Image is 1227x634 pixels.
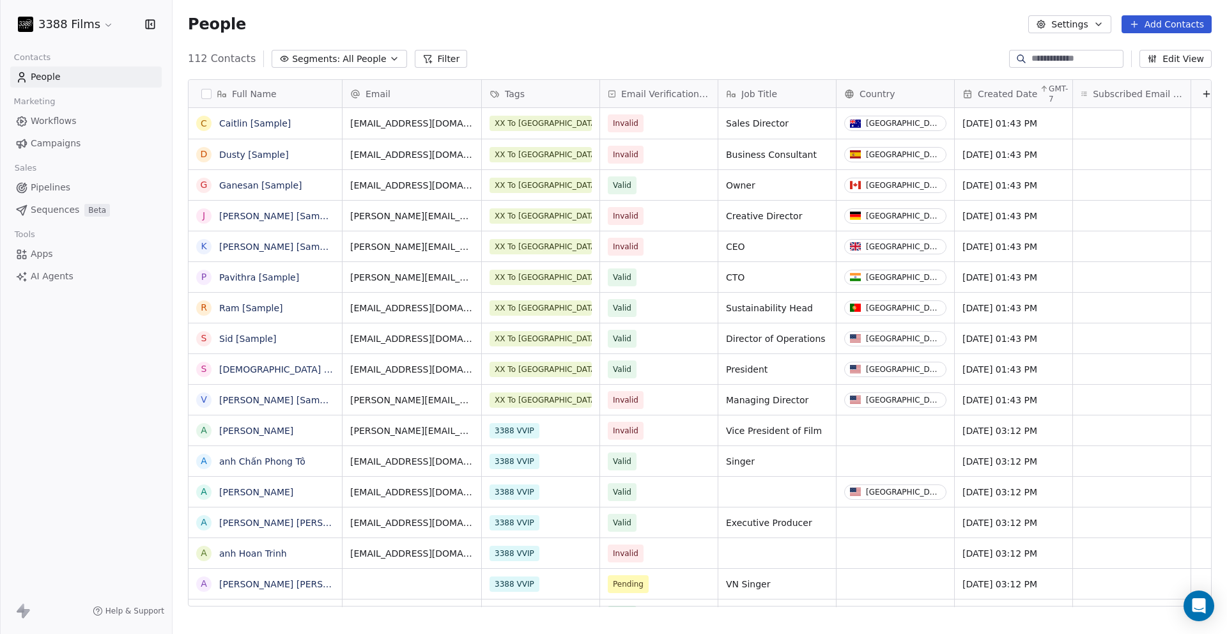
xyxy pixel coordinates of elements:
div: [GEOGRAPHIC_DATA] [866,242,941,251]
span: Email [366,88,390,100]
a: [PERSON_NAME] [PERSON_NAME] [219,579,371,589]
img: 3388Films_Logo_White.jpg [18,17,33,32]
span: Vice President of Film [726,424,828,437]
a: [PERSON_NAME] [Sample] [219,242,337,252]
div: Country [837,80,954,107]
span: Help & Support [105,606,164,616]
a: anh Hoan Trinh [219,548,287,559]
a: Apps [10,244,162,265]
div: [GEOGRAPHIC_DATA] [866,334,941,343]
span: Valid [613,363,631,376]
span: [PERSON_NAME][EMAIL_ADDRESS][DOMAIN_NAME] [350,424,474,437]
a: Caitlin [Sample] [219,118,291,128]
span: [EMAIL_ADDRESS][DOMAIN_NAME] [350,117,474,130]
a: AI Agents [10,266,162,287]
span: Creative Director [726,210,828,222]
span: 3388 VVIP [490,546,539,561]
span: [PERSON_NAME][EMAIL_ADDRESS][DOMAIN_NAME] [350,210,474,222]
span: [EMAIL_ADDRESS][DOMAIN_NAME] [350,516,474,529]
span: 3388 VVIP [490,576,539,592]
div: grid [189,108,343,607]
span: Valid [613,332,631,345]
span: Invalid [613,394,638,406]
span: [EMAIL_ADDRESS][DOMAIN_NAME] [350,332,474,345]
span: [EMAIL_ADDRESS][DOMAIN_NAME] [350,486,474,499]
span: [DATE] 03:12 PM [962,486,1065,499]
div: a [201,454,207,468]
span: XX To [GEOGRAPHIC_DATA] [490,270,592,285]
span: Invalid [613,240,638,253]
div: [GEOGRAPHIC_DATA] [866,365,941,374]
span: Contacts [8,48,56,67]
span: [DATE] 01:43 PM [962,240,1065,253]
a: Campaigns [10,133,162,154]
div: Email Verification Status [600,80,718,107]
span: [DATE] 01:43 PM [962,148,1065,161]
div: K [201,240,206,253]
div: J [203,209,205,222]
div: G [201,178,208,192]
div: Subscribed Email Categories [1073,80,1191,107]
div: S [201,362,207,376]
span: [DATE] 01:43 PM [962,302,1065,314]
span: Full Name [232,88,277,100]
span: XX To [GEOGRAPHIC_DATA] [490,239,592,254]
div: S [201,332,207,345]
a: Ram [Sample] [219,303,283,313]
div: D [201,148,208,161]
div: [GEOGRAPHIC_DATA] [866,119,941,128]
span: 3388 VVIP [490,454,539,469]
span: Subscribed Email Categories [1093,88,1183,100]
span: Segments: [292,52,340,66]
a: Ganesan [Sample] [219,180,302,190]
div: P [201,270,206,284]
button: Add Contacts [1122,15,1212,33]
span: 3388 VVIP [490,515,539,530]
a: Workflows [10,111,162,132]
span: Email Verification Status [621,88,710,100]
div: Job Title [718,80,836,107]
span: GMT-7 [1049,84,1070,104]
span: Business Consultant [726,148,828,161]
a: Sid [Sample] [219,334,277,344]
div: [GEOGRAPHIC_DATA] [866,396,941,405]
div: grid [343,108,1222,607]
span: 3388 VVIP [490,607,539,622]
span: People [31,70,61,84]
span: XX To [GEOGRAPHIC_DATA] [490,116,592,131]
span: [DATE] 03:12 PM [962,455,1065,468]
span: Beta [84,204,110,217]
span: Invalid [613,424,638,437]
span: Workflows [31,114,77,128]
div: R [201,301,207,314]
span: Apps [31,247,53,261]
div: [GEOGRAPHIC_DATA] [866,273,941,282]
span: [PERSON_NAME][EMAIL_ADDRESS][DOMAIN_NAME] [350,394,474,406]
div: [GEOGRAPHIC_DATA] [866,212,941,220]
a: [DEMOGRAPHIC_DATA] [Sample] [219,364,364,375]
button: 3388 Films [15,13,116,35]
span: Created Date [978,88,1037,100]
div: [GEOGRAPHIC_DATA] [866,181,941,190]
span: 3388 VVIP [490,423,539,438]
a: [PERSON_NAME] [219,487,293,497]
span: Sales [9,158,42,178]
div: Email [343,80,481,107]
span: Job Title [741,88,777,100]
span: Valid [613,179,631,192]
span: [EMAIL_ADDRESS][DOMAIN_NAME] [350,363,474,376]
span: XX To [GEOGRAPHIC_DATA] [490,331,592,346]
span: Marketing [8,92,61,111]
a: Pipelines [10,177,162,198]
div: a [201,485,207,499]
button: Edit View [1139,50,1212,68]
span: [DATE] 01:43 PM [962,394,1065,406]
span: [EMAIL_ADDRESS][DOMAIN_NAME] [350,302,474,314]
span: CEO [726,240,828,253]
span: Singer [726,455,828,468]
div: a [201,546,207,560]
span: Pipelines [31,181,70,194]
a: Pavithra [Sample] [219,272,299,282]
span: [DATE] 01:43 PM [962,117,1065,130]
span: Valid [613,455,631,468]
